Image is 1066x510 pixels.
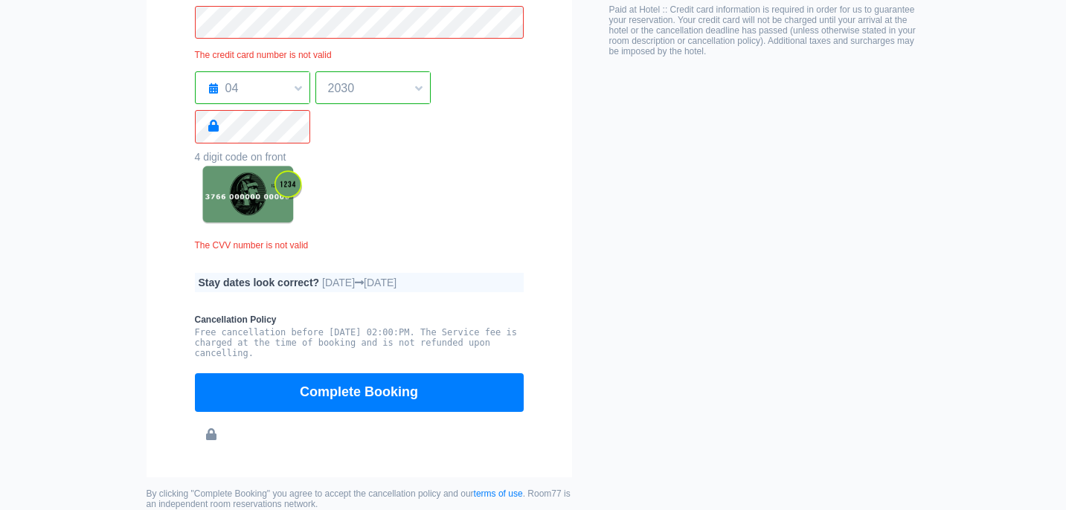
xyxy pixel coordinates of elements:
[195,50,524,60] small: The credit card number is not valid
[195,373,524,412] button: Complete Booking
[474,488,523,499] a: terms of use
[316,76,430,101] span: 2030
[195,240,310,251] small: The CVV number is not valid
[195,327,524,358] pre: Free cancellation before [DATE] 02:00:PM. The Service fee is charged at the time of booking and i...
[199,277,320,288] b: Stay dates look correct?
[195,314,524,325] b: Cancellation Policy
[147,488,572,509] small: By clicking "Complete Booking" you agree to accept the cancellation policy and our . Room77 is an...
[195,163,306,230] img: 3 digit code on back
[322,277,396,288] span: [DATE] [DATE]
[609,4,916,57] span: Paid at Hotel :: Credit card information is required in order for us to guarantee your reservatio...
[196,76,309,101] span: 04
[195,151,286,163] span: 4 digit code on front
